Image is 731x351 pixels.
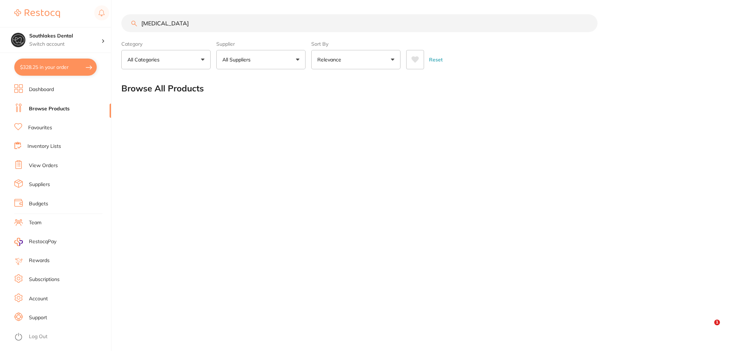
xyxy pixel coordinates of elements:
[29,238,56,245] span: RestocqPay
[29,295,48,302] a: Account
[29,276,60,283] a: Subscriptions
[29,181,50,188] a: Suppliers
[28,124,52,131] a: Favourites
[14,331,109,343] button: Log Out
[29,162,58,169] a: View Orders
[14,5,60,22] a: Restocq Logo
[14,59,97,76] button: $328.25 in your order
[11,33,25,47] img: Southlakes Dental
[121,14,598,32] input: Search Products
[29,32,101,40] h4: Southlakes Dental
[121,41,211,47] label: Category
[427,50,445,69] button: Reset
[14,9,60,18] img: Restocq Logo
[29,333,47,340] a: Log Out
[27,143,61,150] a: Inventory Lists
[216,50,306,69] button: All Suppliers
[317,56,344,63] p: Relevance
[29,257,50,264] a: Rewards
[700,320,717,337] iframe: Intercom live chat
[121,84,204,94] h2: Browse All Products
[311,50,400,69] button: Relevance
[311,41,400,47] label: Sort By
[714,320,720,325] span: 1
[216,41,306,47] label: Supplier
[29,86,54,93] a: Dashboard
[29,219,41,226] a: Team
[29,41,101,48] p: Switch account
[29,314,47,321] a: Support
[127,56,162,63] p: All Categories
[222,56,253,63] p: All Suppliers
[29,200,48,207] a: Budgets
[14,238,56,246] a: RestocqPay
[29,105,70,112] a: Browse Products
[121,50,211,69] button: All Categories
[14,238,23,246] img: RestocqPay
